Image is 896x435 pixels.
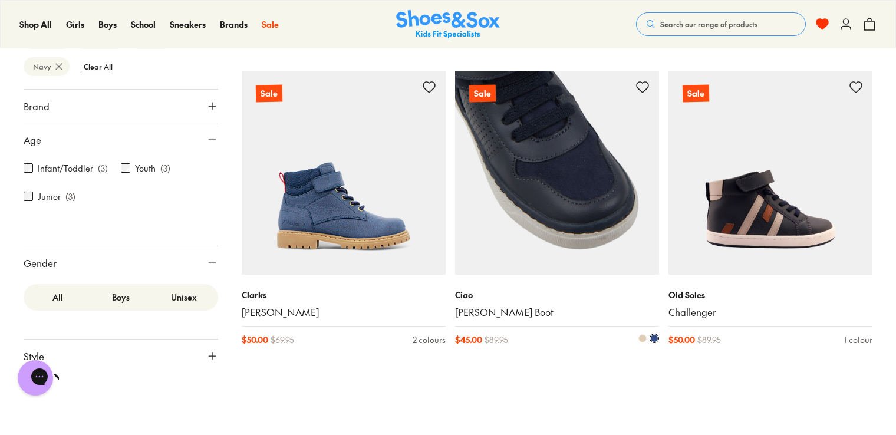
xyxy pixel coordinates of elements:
[160,162,170,174] p: ( 3 )
[24,133,41,147] span: Age
[24,340,218,373] button: Style
[455,306,659,319] a: [PERSON_NAME] Boot
[262,18,279,31] a: Sale
[697,334,721,346] span: $ 89.95
[668,71,872,275] a: Sale
[220,18,248,30] span: Brands
[38,190,61,202] label: Junior
[19,18,52,30] span: Shop All
[38,162,93,174] label: Infant/Toddler
[455,289,659,301] p: Ciao
[131,18,156,30] span: School
[66,18,84,30] span: Girls
[24,256,57,270] span: Gender
[668,306,872,319] a: Challenger
[24,99,50,113] span: Brand
[66,18,84,31] a: Girls
[24,123,218,156] button: Age
[74,56,122,77] btn: Clear All
[98,18,117,30] span: Boys
[455,334,482,346] span: $ 45.00
[24,90,218,123] button: Brand
[89,286,152,308] label: Boys
[455,71,659,275] a: Sale
[242,306,446,319] a: [PERSON_NAME]
[844,334,872,346] div: 1 colour
[12,356,59,400] iframe: Gorgias live chat messenger
[469,84,496,102] p: Sale
[242,334,268,346] span: $ 50.00
[242,71,446,275] a: Sale
[660,19,757,29] span: Search our range of products
[271,334,294,346] span: $ 69.95
[24,57,70,76] btn: Navy
[262,18,279,30] span: Sale
[170,18,206,31] a: Sneakers
[396,10,500,39] a: Shoes & Sox
[65,190,75,202] p: ( 3 )
[98,162,108,174] p: ( 3 )
[26,286,89,308] label: All
[668,289,872,301] p: Old Soles
[636,12,806,36] button: Search our range of products
[256,85,282,103] p: Sale
[153,286,216,308] label: Unisex
[485,334,508,346] span: $ 89.95
[683,85,709,103] p: Sale
[24,246,218,279] button: Gender
[170,18,206,30] span: Sneakers
[98,18,117,31] a: Boys
[242,289,446,301] p: Clarks
[135,162,156,174] label: Youth
[668,334,695,346] span: $ 50.00
[24,349,44,363] span: Style
[131,18,156,31] a: School
[220,18,248,31] a: Brands
[396,10,500,39] img: SNS_Logo_Responsive.svg
[19,18,52,31] a: Shop All
[413,334,446,346] div: 2 colours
